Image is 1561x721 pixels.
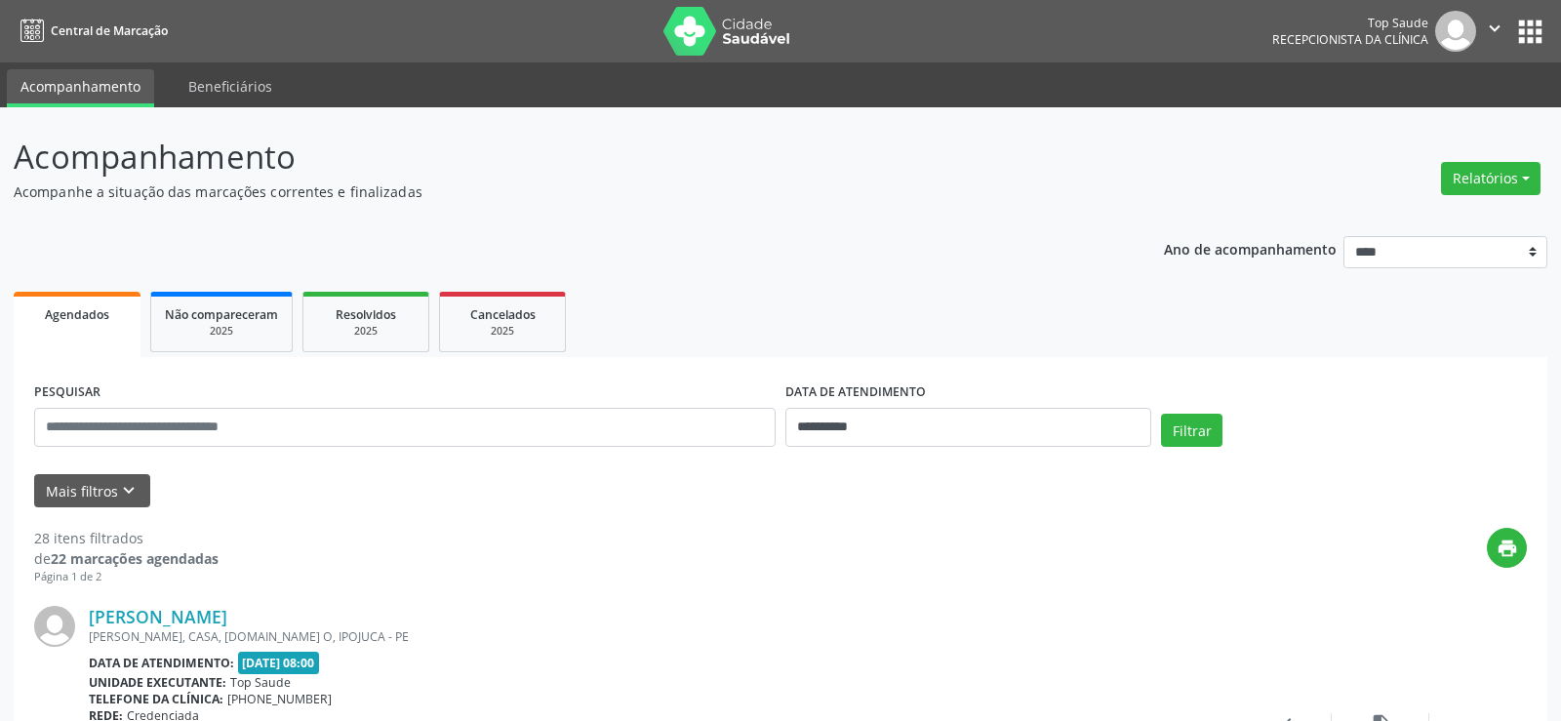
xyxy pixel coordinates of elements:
a: Central de Marcação [14,15,168,47]
a: Beneficiários [175,69,286,103]
span: Top Saude [230,674,291,691]
strong: 22 marcações agendadas [51,549,219,568]
span: Resolvidos [336,306,396,323]
button: apps [1513,15,1547,49]
i: print [1497,538,1518,559]
label: PESQUISAR [34,378,100,408]
i: keyboard_arrow_down [118,480,140,501]
p: Acompanhamento [14,133,1087,181]
div: 2025 [165,324,278,339]
button: Relatórios [1441,162,1541,195]
i:  [1484,18,1505,39]
a: Acompanhamento [7,69,154,107]
div: 2025 [317,324,415,339]
span: Cancelados [470,306,536,323]
button: print [1487,528,1527,568]
p: Acompanhe a situação das marcações correntes e finalizadas [14,181,1087,202]
button: Mais filtroskeyboard_arrow_down [34,474,150,508]
span: [PHONE_NUMBER] [227,691,332,707]
a: [PERSON_NAME] [89,606,227,627]
div: 2025 [454,324,551,339]
img: img [34,606,75,647]
button: Filtrar [1161,414,1222,447]
b: Data de atendimento: [89,655,234,671]
span: [DATE] 08:00 [238,652,320,674]
span: Agendados [45,306,109,323]
span: Não compareceram [165,306,278,323]
div: de [34,548,219,569]
span: Central de Marcação [51,22,168,39]
div: Página 1 de 2 [34,569,219,585]
div: [PERSON_NAME], CASA, [DOMAIN_NAME] O, IPOJUCA - PE [89,628,1234,645]
label: DATA DE ATENDIMENTO [785,378,926,408]
span: Recepcionista da clínica [1272,31,1428,48]
div: 28 itens filtrados [34,528,219,548]
img: img [1435,11,1476,52]
div: Top Saude [1272,15,1428,31]
b: Telefone da clínica: [89,691,223,707]
b: Unidade executante: [89,674,226,691]
button:  [1476,11,1513,52]
p: Ano de acompanhamento [1164,236,1337,260]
